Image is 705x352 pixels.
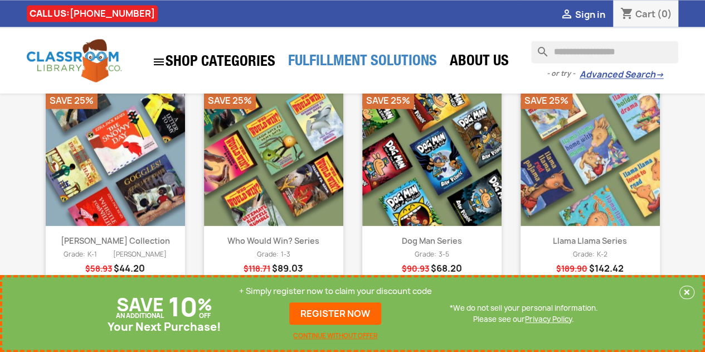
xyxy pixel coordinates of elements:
[362,86,502,226] img: Dog Man Series
[575,8,605,21] span: Sign in
[553,235,627,245] a: Llama Llama Series
[85,263,112,274] span: Regular price
[64,250,97,258] span: Grade: K-1
[415,250,449,258] span: Grade: 3-5
[257,250,290,258] span: Grade: 1-3
[46,92,98,109] li: Save 25%
[531,41,544,54] i: search
[620,8,633,21] i: shopping_cart
[272,262,303,274] span: Price
[362,92,414,109] li: Save 25%
[546,68,579,79] span: - or try -
[227,235,319,245] a: Who Would Win? Series
[657,8,672,20] span: (0)
[402,235,462,245] a: Dog Man Series
[61,235,170,245] a: [PERSON_NAME] Collection
[27,39,121,82] img: Classroom Library Company
[204,86,343,226] img: Who Would Win? Series
[283,51,443,74] a: Fulfillment Solutions
[113,250,167,258] span: [PERSON_NAME]
[46,86,185,226] img: Favorite Authors: Ezra Jack Keats
[444,51,514,74] a: About Us
[114,262,145,274] span: Price
[204,92,256,109] li: Save 25%
[579,69,663,80] a: Advanced Search→
[244,263,270,274] span: Regular price
[521,92,572,109] li: Save 25%
[655,69,663,80] span: →
[521,86,660,226] img: Llama Llama Series
[531,41,678,63] input: Search
[589,262,624,274] span: Price
[402,263,429,274] span: Regular price
[560,8,605,21] a:  Sign in
[27,5,158,22] div: CALL US:
[431,262,462,274] span: Price
[560,8,573,22] i: 
[635,8,655,20] span: Cart
[152,55,166,69] i: 
[556,263,587,274] span: Regular price
[70,7,155,20] a: [PHONE_NUMBER]
[147,50,281,74] a: SHOP CATEGORIES
[573,250,607,258] span: Grade: K-2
